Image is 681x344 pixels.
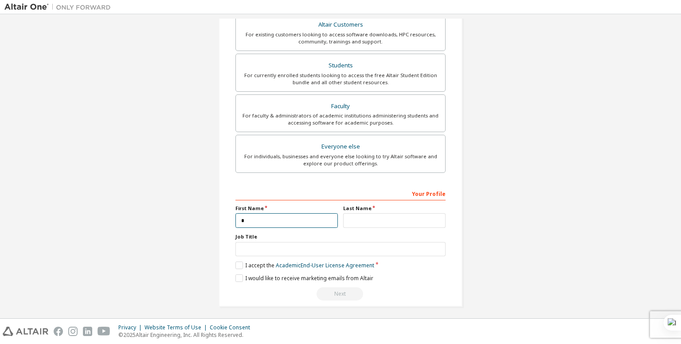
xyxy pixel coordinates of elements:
div: Privacy [118,324,145,331]
p: © 2025 Altair Engineering, Inc. All Rights Reserved. [118,331,255,339]
img: youtube.svg [98,327,110,336]
label: Last Name [343,205,446,212]
img: linkedin.svg [83,327,92,336]
div: Cookie Consent [210,324,255,331]
div: Faculty [241,100,440,113]
div: Website Terms of Use [145,324,210,331]
div: For currently enrolled students looking to access the free Altair Student Edition bundle and all ... [241,72,440,86]
div: Everyone else [241,141,440,153]
img: altair_logo.svg [3,327,48,336]
img: Altair One [4,3,115,12]
a: Academic End-User License Agreement [276,262,374,269]
div: For existing customers looking to access software downloads, HPC resources, community, trainings ... [241,31,440,45]
label: First Name [235,205,338,212]
div: Your Profile [235,186,446,200]
div: For faculty & administrators of academic institutions administering students and accessing softwa... [241,112,440,126]
div: Altair Customers [241,19,440,31]
div: Read and acccept EULA to continue [235,287,446,301]
img: facebook.svg [54,327,63,336]
label: I would like to receive marketing emails from Altair [235,274,373,282]
img: instagram.svg [68,327,78,336]
div: For individuals, businesses and everyone else looking to try Altair software and explore our prod... [241,153,440,167]
label: I accept the [235,262,374,269]
label: Job Title [235,233,446,240]
div: Students [241,59,440,72]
